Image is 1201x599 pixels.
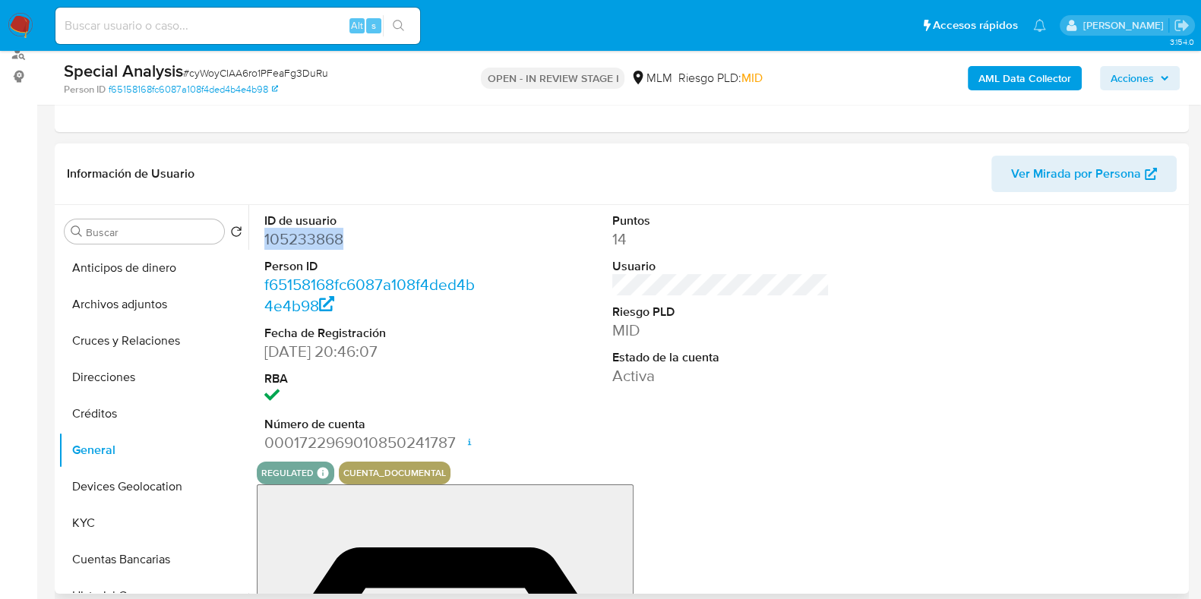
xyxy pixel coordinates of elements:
[1100,66,1180,90] button: Acciones
[261,470,314,476] button: regulated
[58,250,248,286] button: Anticipos de dinero
[1111,66,1154,90] span: Acciones
[1033,19,1046,32] a: Notificaciones
[58,323,248,359] button: Cruces y Relaciones
[58,505,248,541] button: KYC
[58,359,248,396] button: Direcciones
[67,166,194,181] h1: Información de Usuario
[481,68,624,89] p: OPEN - IN REVIEW STAGE I
[991,156,1177,192] button: Ver Mirada por Persona
[230,225,242,242] button: Volver al orden por defecto
[968,66,1082,90] button: AML Data Collector
[64,58,183,83] b: Special Analysis
[933,17,1018,33] span: Accesos rápidos
[109,83,278,96] a: f65158168fc6087a108f4ded4b4e4b98
[1174,17,1190,33] a: Salir
[58,468,248,505] button: Devices Geolocation
[978,66,1071,90] b: AML Data Collector
[264,416,482,433] dt: Número de cuenta
[343,470,446,476] button: cuenta_documental
[264,213,482,229] dt: ID de usuario
[1082,18,1168,33] p: carlos.soto@mercadolibre.com.mx
[631,70,672,87] div: MLM
[351,18,363,33] span: Alt
[86,225,218,239] input: Buscar
[55,16,420,36] input: Buscar usuario o caso...
[612,349,830,366] dt: Estado de la cuenta
[612,229,830,250] dd: 14
[264,273,475,317] a: f65158168fc6087a108f4ded4b4e4b98
[58,541,248,578] button: Cuentas Bancarias
[71,225,83,238] button: Buscar
[64,83,106,96] b: Person ID
[371,18,376,33] span: s
[264,258,482,275] dt: Person ID
[264,229,482,250] dd: 105233868
[383,15,414,36] button: search-icon
[58,286,248,323] button: Archivos adjuntos
[58,432,248,468] button: General
[183,65,328,80] span: # cyWoyCIAA6ro1PFeaFg3DuRu
[264,370,482,387] dt: RBA
[58,396,248,432] button: Créditos
[612,365,830,386] dd: Activa
[264,432,482,453] dd: 0001722969010850241787
[612,213,830,229] dt: Puntos
[741,69,762,87] span: MID
[1169,36,1193,48] span: 3.154.0
[1011,156,1141,192] span: Ver Mirada por Persona
[612,304,830,320] dt: Riesgo PLD
[678,70,762,87] span: Riesgo PLD:
[612,258,830,275] dt: Usuario
[264,341,482,362] dd: [DATE] 20:46:07
[612,320,830,341] dd: MID
[264,325,482,342] dt: Fecha de Registración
